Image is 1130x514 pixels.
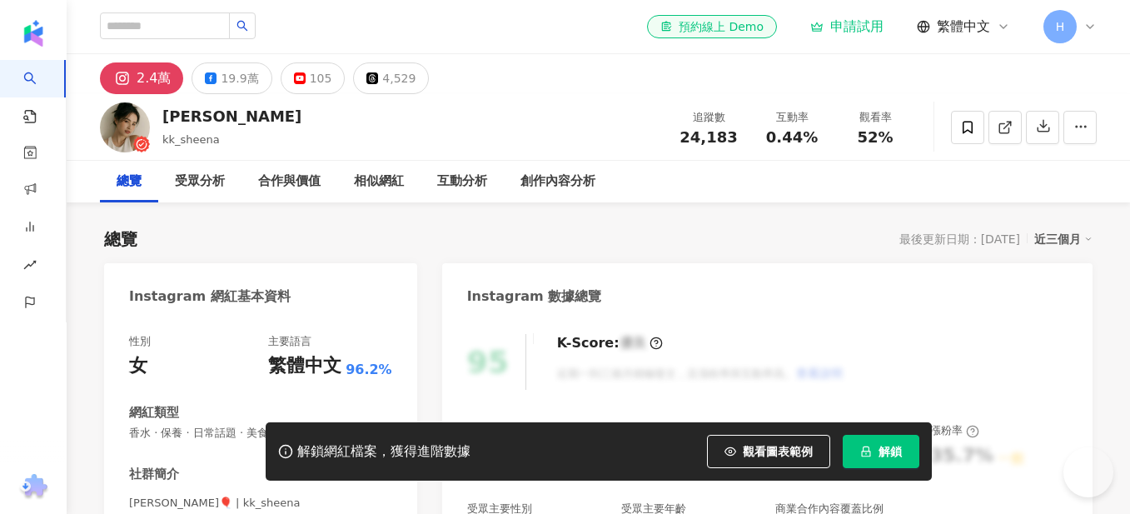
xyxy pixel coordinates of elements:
button: 4,529 [353,62,429,94]
img: logo icon [20,20,47,47]
div: 追蹤數 [677,109,740,126]
div: 合作與價值 [258,172,321,192]
div: 2.4萬 [137,67,171,90]
div: 總覽 [104,227,137,251]
div: 相似網紅 [354,172,404,192]
div: 解鎖網紅檔案，獲得進階數據 [297,443,470,461]
span: 24,183 [679,128,737,146]
div: 近三個月 [1034,228,1093,250]
span: search [236,20,248,32]
div: 105 [310,67,332,90]
div: 19.9萬 [221,67,258,90]
div: K-Score : [557,334,663,352]
div: 總覽 [117,172,142,192]
div: 觀看率 [844,109,907,126]
img: chrome extension [17,474,50,501]
div: Instagram 數據總覽 [467,287,602,306]
div: 4,529 [382,67,416,90]
div: 網紅類型 [129,404,179,422]
img: KOL Avatar [100,102,150,152]
div: [PERSON_NAME] [162,106,301,127]
div: 最後更新日期：[DATE] [899,232,1020,246]
a: search [23,60,57,125]
div: 受眾分析 [175,172,225,192]
div: 創作內容分析 [520,172,595,192]
div: 性別 [129,334,151,349]
span: lock [860,446,872,457]
button: 2.4萬 [100,62,183,94]
div: 互動率 [760,109,824,126]
div: Instagram 網紅基本資料 [129,287,291,306]
span: kk_sheena [162,133,220,146]
div: 女 [129,353,147,379]
button: 解鎖 [843,435,919,468]
span: H [1056,17,1065,36]
div: 預約線上 Demo [660,18,764,35]
a: 申請試用 [810,18,884,35]
span: [PERSON_NAME]🎈 | kk_sheena [129,496,392,511]
button: 19.9萬 [192,62,271,94]
span: 繁體中文 [937,17,990,36]
span: 觀看圖表範例 [743,445,813,458]
a: 預約線上 Demo [647,15,777,38]
span: 52% [857,129,893,146]
span: rise [23,248,37,286]
button: 105 [281,62,346,94]
span: 0.44% [766,129,818,146]
span: 96.2% [346,361,392,379]
div: 互動分析 [437,172,487,192]
div: 繁體中文 [268,353,341,379]
span: 解鎖 [879,445,902,458]
div: 主要語言 [268,334,311,349]
button: 觀看圖表範例 [707,435,830,468]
